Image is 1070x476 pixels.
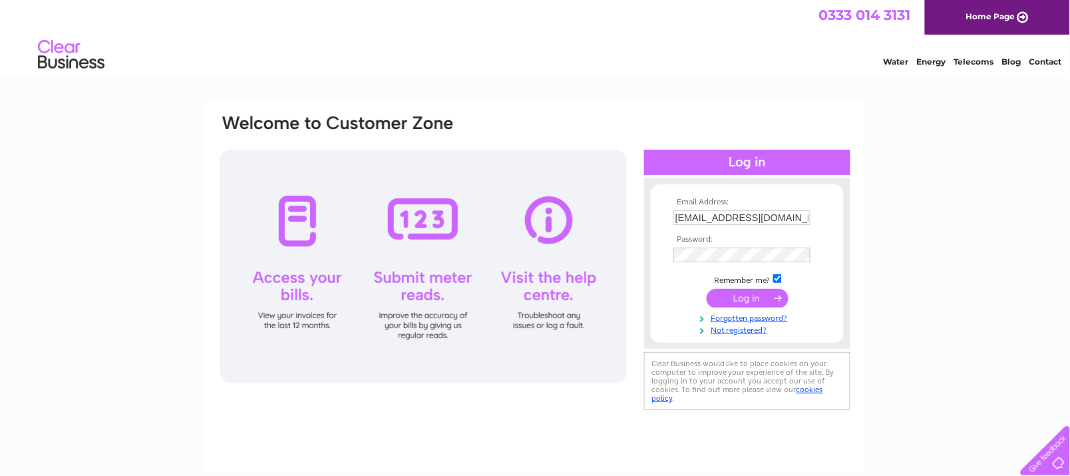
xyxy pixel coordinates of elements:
a: cookies policy [651,385,823,403]
div: Clear Business would like to place cookies on your computer to improve your experience of the sit... [644,352,850,410]
a: Telecoms [954,57,994,67]
a: Contact [1029,57,1062,67]
a: Not registered? [673,323,824,336]
th: Email Address: [670,198,824,207]
a: Forgotten password? [673,311,824,324]
input: Submit [707,289,789,308]
a: 0333 014 3131 [819,7,911,23]
th: Password: [670,235,824,244]
a: Blog [1002,57,1021,67]
div: Clear Business is a trading name of Verastar Limited (registered in [GEOGRAPHIC_DATA] No. 3667643... [222,7,850,65]
a: Energy [917,57,946,67]
a: Water [884,57,909,67]
td: Remember me? [670,272,824,286]
img: logo.png [37,35,105,75]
